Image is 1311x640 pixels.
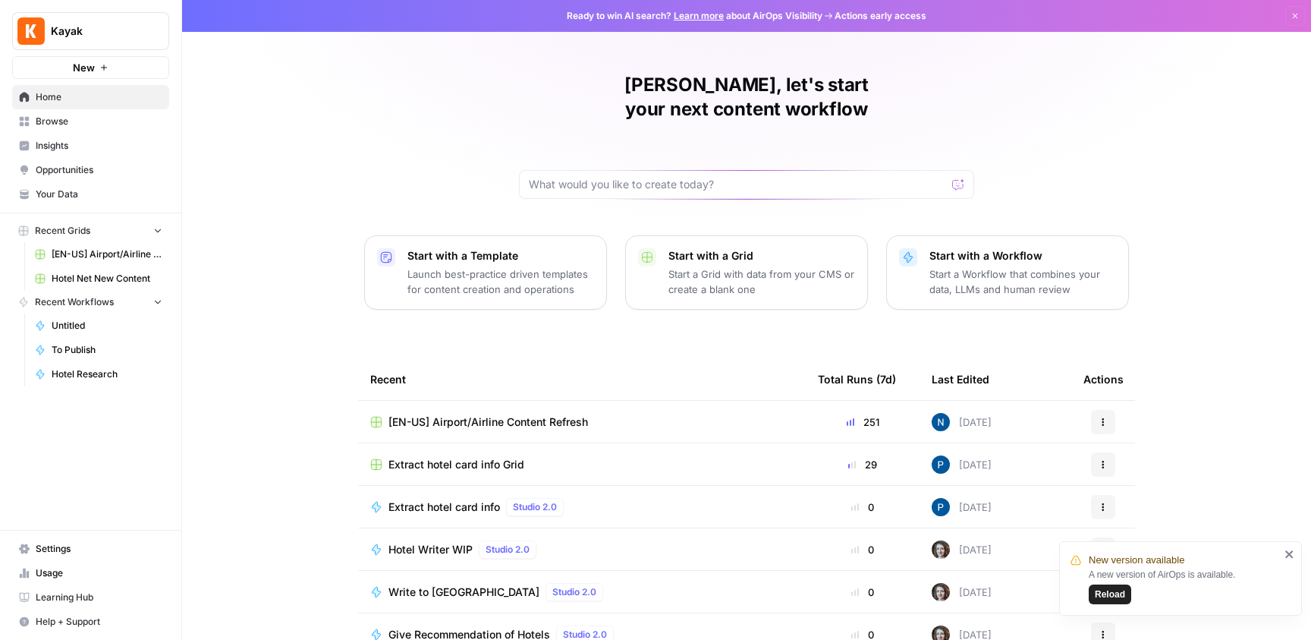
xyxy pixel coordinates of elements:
[36,163,162,177] span: Opportunities
[552,585,596,599] span: Studio 2.0
[12,182,169,207] a: Your Data
[12,158,169,182] a: Opportunities
[388,542,473,557] span: Hotel Writer WIP
[12,537,169,561] a: Settings
[818,585,907,600] div: 0
[36,90,162,104] span: Home
[486,543,530,556] span: Studio 2.0
[1089,585,1131,604] button: Reload
[12,109,169,134] a: Browse
[932,583,950,601] img: rz7p8tmnmqi1pt4pno23fskyt2v8
[625,235,868,310] button: Start with a GridStart a Grid with data from your CMS or create a blank one
[36,615,162,629] span: Help + Support
[370,457,794,472] a: Extract hotel card info Grid
[529,177,946,192] input: What would you like to create today?
[52,343,162,357] span: To Publish
[929,248,1116,263] p: Start with a Workflow
[36,591,162,604] span: Learning Hub
[36,115,162,128] span: Browse
[818,542,907,557] div: 0
[818,457,907,472] div: 29
[932,541,992,559] div: [DATE]
[51,24,143,39] span: Kayak
[52,272,162,285] span: Hotel Net New Content
[12,219,169,242] button: Recent Grids
[929,266,1116,297] p: Start a Workflow that combines your data, LLMs and human review
[932,498,950,516] img: pl7e58t6qlk7gfgh2zr3oyga3gis
[388,585,539,600] span: Write to [GEOGRAPHIC_DATA]
[28,314,169,338] a: Untitled
[567,9,822,23] span: Ready to win AI search? about AirOps Visibility
[12,56,169,79] button: New
[388,415,588,430] span: [EN-US] Airport/Airline Content Refresh
[932,583,992,601] div: [DATE]
[12,85,169,109] a: Home
[73,60,95,75] span: New
[35,295,114,309] span: Recent Workflows
[370,498,794,516] a: Extract hotel card infoStudio 2.0
[370,415,794,430] a: [EN-US] Airport/Airline Content Refresh
[364,235,607,310] button: Start with a TemplateLaunch best-practice driven templates for content creation and operations
[12,610,169,634] button: Help + Support
[12,12,169,50] button: Workspace: Kayak
[932,456,992,474] div: [DATE]
[28,266,169,291] a: Hotel Net New Content
[932,413,950,431] img: n7pe0zs00y391qjouxmgrq5783et
[1083,358,1124,400] div: Actions
[818,358,896,400] div: Total Runs (7d)
[407,248,594,263] p: Start with a Template
[36,566,162,580] span: Usage
[370,541,794,559] a: Hotel Writer WIPStudio 2.0
[1095,588,1125,601] span: Reload
[407,266,594,297] p: Launch best-practice driven templates for content creation and operations
[886,235,1129,310] button: Start with a WorkflowStart a Workflow that combines your data, LLMs and human review
[388,500,500,515] span: Extract hotel card info
[52,367,162,381] span: Hotel Research
[36,188,162,201] span: Your Data
[932,498,992,516] div: [DATE]
[36,542,162,556] span: Settings
[36,139,162,153] span: Insights
[12,291,169,314] button: Recent Workflows
[513,500,557,514] span: Studio 2.0
[932,541,950,559] img: rz7p8tmnmqi1pt4pno23fskyt2v8
[12,561,169,585] a: Usage
[818,415,907,430] div: 251
[12,134,169,158] a: Insights
[52,247,162,261] span: [EN-US] Airport/Airline Content Refresh
[28,338,169,362] a: To Publish
[932,413,992,431] div: [DATE]
[668,248,855,263] p: Start with a Grid
[519,73,974,121] h1: [PERSON_NAME], let's start your next content workflow
[388,457,524,472] span: Extract hotel card info Grid
[668,266,855,297] p: Start a Grid with data from your CMS or create a blank one
[818,500,907,515] div: 0
[1284,548,1295,560] button: close
[1089,553,1184,568] span: New version available
[932,358,989,400] div: Last Edited
[674,10,724,21] a: Learn more
[932,456,950,474] img: pl7e58t6qlk7gfgh2zr3oyga3gis
[35,224,90,238] span: Recent Grids
[370,583,794,601] a: Write to [GEOGRAPHIC_DATA]Studio 2.0
[370,358,794,400] div: Recent
[12,585,169,610] a: Learning Hub
[28,362,169,386] a: Hotel Research
[1089,568,1280,604] div: A new version of AirOps is available.
[28,242,169,266] a: [EN-US] Airport/Airline Content Refresh
[835,9,926,23] span: Actions early access
[52,319,162,333] span: Untitled
[17,17,45,45] img: Kayak Logo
